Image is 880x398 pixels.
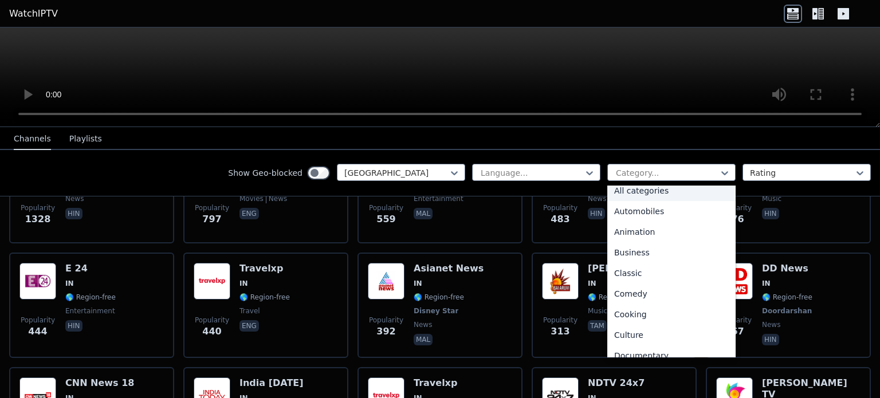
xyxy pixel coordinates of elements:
span: travel [239,306,260,316]
span: news [414,320,432,329]
span: entertainment [65,306,115,316]
div: Animation [607,222,736,242]
span: 🌎 Region-free [414,293,464,302]
span: Popularity [543,316,577,325]
span: 444 [28,325,47,338]
button: Channels [14,128,51,150]
p: hin [762,334,779,345]
h6: E 24 [65,263,116,274]
span: Popularity [195,203,229,212]
p: hin [65,320,82,332]
h6: Asianet News [414,263,484,274]
span: 440 [202,325,221,338]
span: news [266,194,287,203]
p: mal [414,208,433,219]
span: 483 [551,212,569,226]
p: tam [588,320,607,332]
span: IN [414,279,422,288]
img: Isai Aruvi [542,263,579,300]
p: hin [762,208,779,219]
span: 313 [551,325,569,338]
button: Playlists [69,128,102,150]
img: E 24 [19,263,56,300]
h6: DD News [762,263,814,274]
span: music [762,194,781,203]
span: 1328 [25,212,51,226]
span: 🌎 Region-free [239,293,290,302]
span: IN [762,279,771,288]
span: Popularity [369,316,403,325]
img: Asianet News [368,263,404,300]
span: IN [65,279,74,288]
p: hin [65,208,82,219]
span: Popularity [543,203,577,212]
p: hin [588,208,605,219]
span: IN [588,279,596,288]
span: news [65,194,84,203]
div: Documentary [607,345,736,366]
span: 🌎 Region-free [65,293,116,302]
p: eng [239,320,259,332]
div: Comedy [607,283,736,304]
a: WatchIPTV [9,7,58,21]
label: Show Geo-blocked [228,167,302,179]
span: 392 [376,325,395,338]
div: Cooking [607,304,736,325]
h6: NDTV 24x7 [588,377,645,389]
span: entertainment [414,194,463,203]
h6: Travelxp [414,377,464,389]
img: Travelxp [194,263,230,300]
span: Popularity [195,316,229,325]
div: Business [607,242,736,263]
span: news [762,320,780,329]
h6: CNN News 18 [65,377,134,389]
h6: India [DATE] [239,377,304,389]
span: Disney Star [414,306,458,316]
span: music [588,306,607,316]
span: Popularity [369,203,403,212]
p: mal [414,334,433,345]
div: Culture [607,325,736,345]
span: 🌎 Region-free [762,293,812,302]
span: 🌎 Region-free [588,293,638,302]
span: Popularity [21,316,55,325]
div: Automobiles [607,201,736,222]
span: Popularity [21,203,55,212]
span: 559 [376,212,395,226]
span: 797 [202,212,221,226]
span: news [588,194,606,203]
span: Doordarshan [762,306,812,316]
h6: Travelxp [239,263,290,274]
div: All categories [607,180,736,201]
h6: [PERSON_NAME] [588,263,673,274]
span: movies [239,194,264,203]
p: eng [239,208,259,219]
span: IN [239,279,248,288]
div: Classic [607,263,736,283]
